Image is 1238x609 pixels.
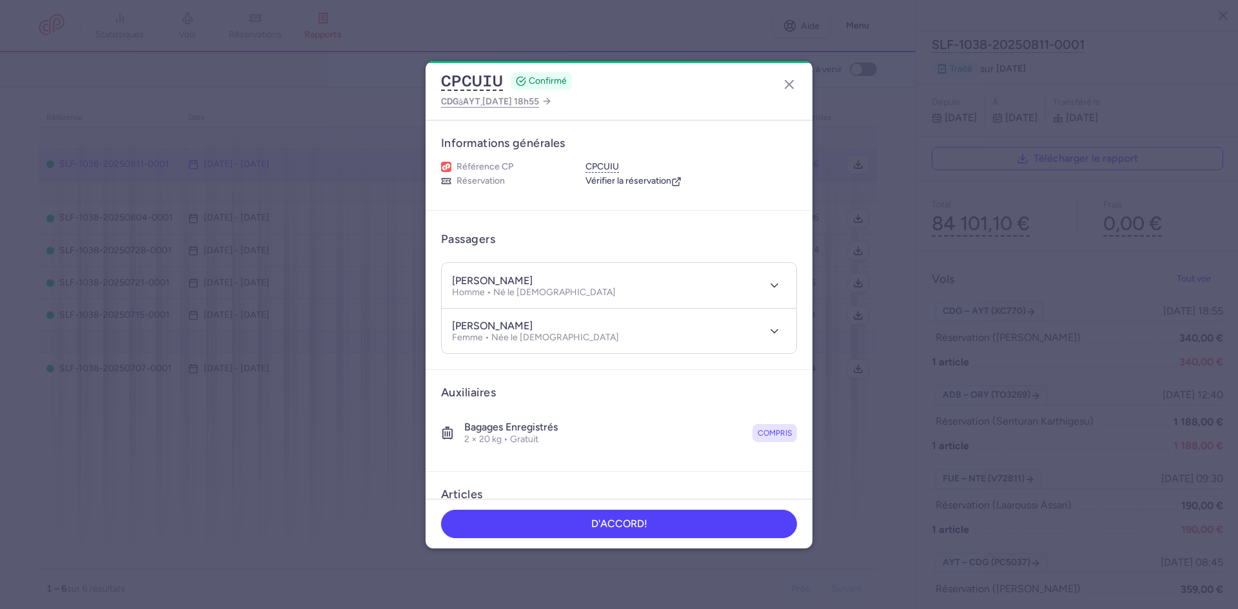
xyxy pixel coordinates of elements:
[441,385,496,400] font: auxiliaires
[457,175,505,186] font: Réservation
[441,487,483,501] font: Articles
[529,75,567,86] font: CONFIRMÉ
[452,287,616,298] font: Homme • Né le [DEMOGRAPHIC_DATA]
[441,136,565,150] font: informations générales
[591,517,647,530] font: D'ACCORD!
[441,72,503,90] font: CPCUIU
[441,510,797,538] button: D'ACCORD!
[457,161,513,172] font: Référence CP
[452,332,619,343] font: Femme • Née le [DEMOGRAPHIC_DATA]
[458,96,463,107] font: à
[441,162,451,172] figure: Logo de la compagnie aérienne 1L
[441,72,503,91] button: CPCUIU
[482,96,539,107] font: [DATE] 18h55
[758,429,792,438] font: compris
[480,96,482,107] font: ,
[452,275,533,287] font: [PERSON_NAME]
[463,96,480,106] font: AYT
[441,232,495,246] font: Passagers
[585,175,671,186] font: Vérifier la réservation
[585,175,682,187] a: Vérifier la réservation
[464,434,538,445] font: 2 × 20 kg • Gratuit
[464,421,558,433] font: Bagages enregistrés
[585,161,619,173] button: CPCUIU
[441,96,458,106] font: CDG
[585,161,619,172] font: CPCUIU
[452,320,533,332] font: [PERSON_NAME]
[441,93,552,110] a: CDGàAYT,[DATE] 18h55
